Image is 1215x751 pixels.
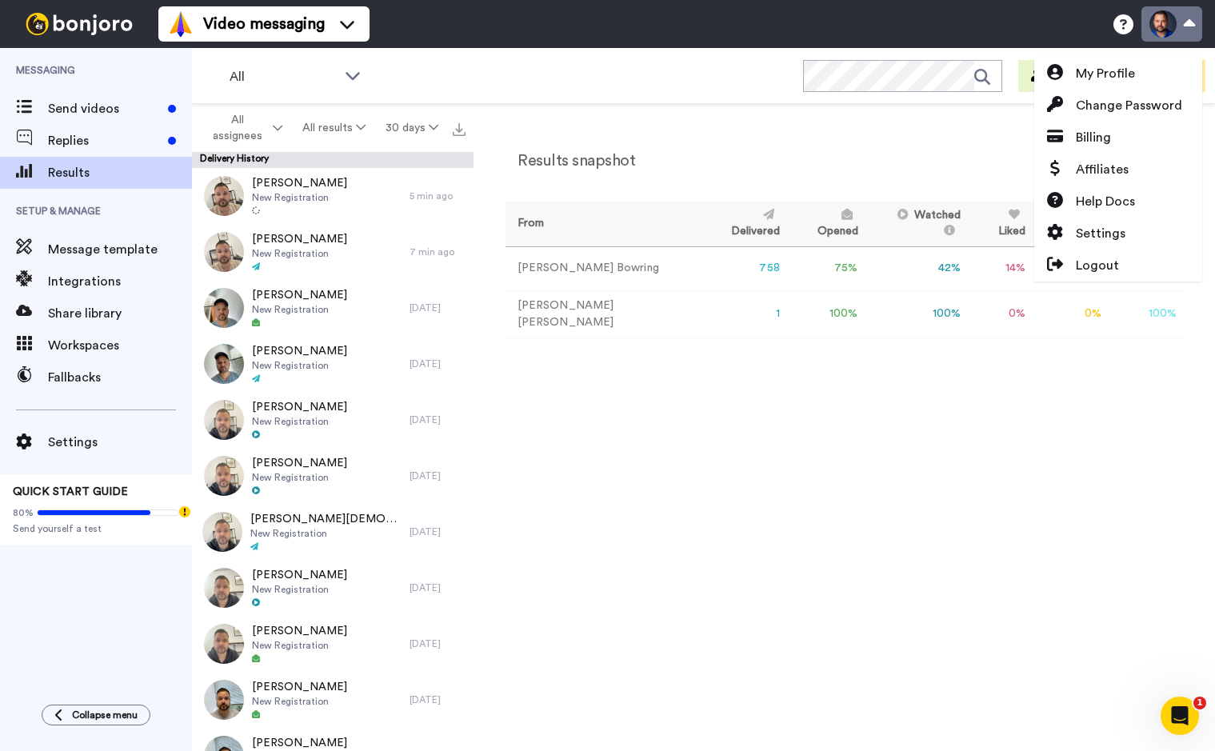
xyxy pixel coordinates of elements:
[203,13,325,35] span: Video messaging
[204,288,244,328] img: 7eac8a09-e5f2-46c0-8b3b-1511615e8413-thumb.jpg
[1076,192,1135,211] span: Help Docs
[252,191,347,204] span: New Registration
[1032,246,1108,290] td: 0 %
[1076,96,1182,115] span: Change Password
[252,455,347,471] span: [PERSON_NAME]
[1076,256,1119,275] span: Logout
[204,400,244,440] img: 079e69f4-61e5-47a7-9351-6e732abb87f0-thumb.jpg
[48,368,192,387] span: Fallbacks
[204,344,244,384] img: bd5db2a5-046e-4e65-9961-fa120733c1a0-thumb.jpg
[1108,290,1183,338] td: 100 %
[967,290,1032,338] td: 0 %
[1034,90,1202,122] a: Change Password
[1076,160,1129,179] span: Affiliates
[252,399,347,415] span: [PERSON_NAME]
[1034,250,1202,282] a: Logout
[252,231,347,247] span: [PERSON_NAME]
[192,504,474,560] a: [PERSON_NAME][DEMOGRAPHIC_DATA]New Registration[DATE]
[252,247,347,260] span: New Registration
[410,358,466,370] div: [DATE]
[252,287,347,303] span: [PERSON_NAME]
[410,581,466,594] div: [DATE]
[204,568,244,608] img: 976edb14-3aa0-44e8-9458-88445308bf56-thumb.jpg
[48,336,192,355] span: Workspaces
[204,456,244,496] img: bdb14e9f-a96d-4676-a1e4-27609dd78b17-thumb.jpg
[250,527,402,540] span: New Registration
[204,624,244,664] img: 81519e44-9368-4521-9347-49791bbaa9ab-thumb.jpg
[48,433,192,452] span: Settings
[1034,218,1202,250] a: Settings
[48,304,192,323] span: Share library
[448,116,470,140] button: Export all results that match these filters now.
[1032,202,1108,246] th: Clicked
[13,506,34,519] span: 80%
[1018,60,1097,92] a: Invite
[205,112,270,144] span: All assignees
[19,13,139,35] img: bj-logo-header-white.svg
[1034,154,1202,186] a: Affiliates
[252,623,347,639] span: [PERSON_NAME]
[192,168,474,224] a: [PERSON_NAME]New Registration5 min ago
[13,522,179,535] span: Send yourself a test
[252,639,347,652] span: New Registration
[865,290,968,338] td: 100 %
[252,583,347,596] span: New Registration
[192,616,474,672] a: [PERSON_NAME]New Registration[DATE]
[192,224,474,280] a: [PERSON_NAME]New Registration7 min ago
[252,735,347,751] span: [PERSON_NAME]
[506,152,635,170] h2: Results snapshot
[1034,58,1202,90] a: My Profile
[230,67,337,86] span: All
[410,525,466,538] div: [DATE]
[453,123,466,136] img: export.svg
[168,11,194,37] img: vm-color.svg
[252,303,347,316] span: New Registration
[410,190,466,202] div: 5 min ago
[1032,290,1108,338] td: 0 %
[192,560,474,616] a: [PERSON_NAME]New Registration[DATE]
[506,202,700,246] th: From
[252,175,347,191] span: [PERSON_NAME]
[700,246,786,290] td: 758
[72,709,138,721] span: Collapse menu
[195,106,293,150] button: All assignees
[786,202,865,246] th: Opened
[1193,697,1206,709] span: 1
[252,679,347,695] span: [PERSON_NAME]
[410,413,466,426] div: [DATE]
[410,246,466,258] div: 7 min ago
[786,290,865,338] td: 100 %
[786,246,865,290] td: 75 %
[204,232,244,272] img: b19daffd-9731-4f88-be0d-75ad42dcb6f2-thumb.jpg
[410,693,466,706] div: [DATE]
[48,131,162,150] span: Replies
[1076,128,1111,147] span: Billing
[410,302,466,314] div: [DATE]
[192,336,474,392] a: [PERSON_NAME]New Registration[DATE]
[204,680,244,720] img: d9e4b706-510d-4954-935d-35e06aabeb1c-thumb.jpg
[48,163,192,182] span: Results
[700,202,786,246] th: Delivered
[1034,186,1202,218] a: Help Docs
[252,343,347,359] span: [PERSON_NAME]
[192,280,474,336] a: [PERSON_NAME]New Registration[DATE]
[252,567,347,583] span: [PERSON_NAME]
[410,469,466,482] div: [DATE]
[252,359,347,372] span: New Registration
[410,637,466,650] div: [DATE]
[865,246,968,290] td: 42 %
[506,290,700,338] td: [PERSON_NAME] [PERSON_NAME]
[252,415,347,428] span: New Registration
[192,392,474,448] a: [PERSON_NAME]New Registration[DATE]
[48,99,162,118] span: Send videos
[1034,122,1202,154] a: Billing
[1161,697,1199,735] iframe: Intercom live chat
[967,202,1032,246] th: Liked
[293,114,376,142] button: All results
[192,448,474,504] a: [PERSON_NAME]New Registration[DATE]
[48,240,192,259] span: Message template
[42,705,150,725] button: Collapse menu
[252,695,347,708] span: New Registration
[1076,64,1135,83] span: My Profile
[204,176,244,216] img: 9f65cbec-9eea-4f9c-a3c2-6373167bfea3-thumb.jpg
